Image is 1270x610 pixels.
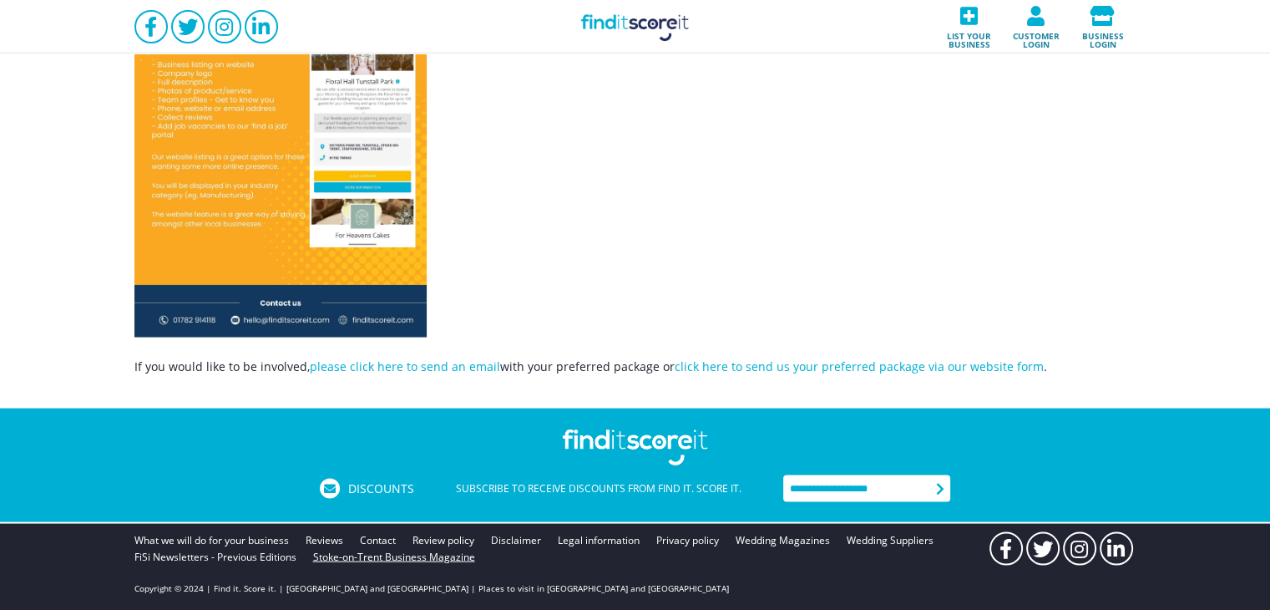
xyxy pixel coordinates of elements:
span: Customer login [1008,26,1065,48]
a: What we will do for your business [134,532,289,549]
a: Privacy policy [656,532,719,549]
div: Subscribe to receive discounts from Find it. Score it. [414,479,783,499]
a: Wedding Suppliers [847,532,934,549]
a: Disclaimer [491,532,541,549]
a: Wedding Magazines [736,532,830,549]
a: Stoke-on-Trent Business Magazine [313,549,475,566]
a: FiSi Newsletters - Previous Editions [134,549,296,566]
span: Discounts [348,483,414,495]
a: Business login [1070,1,1136,53]
p: If you would like to be involved, with your preferred package or . [134,358,1136,375]
a: List your business [936,1,1003,53]
a: please click here to send an email [310,358,500,374]
a: Customer login [1003,1,1070,53]
span: Business login [1075,26,1131,48]
a: Review policy [412,532,474,549]
a: Reviews [306,532,343,549]
a: click here to send us your preferred package via our website form [675,358,1044,374]
p: Copyright © 2024 | Find it. Score it. | [GEOGRAPHIC_DATA] and [GEOGRAPHIC_DATA] | Places to visit... [134,582,729,594]
a: Contact [360,532,396,549]
span: List your business [941,26,998,48]
a: Legal information [558,532,640,549]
